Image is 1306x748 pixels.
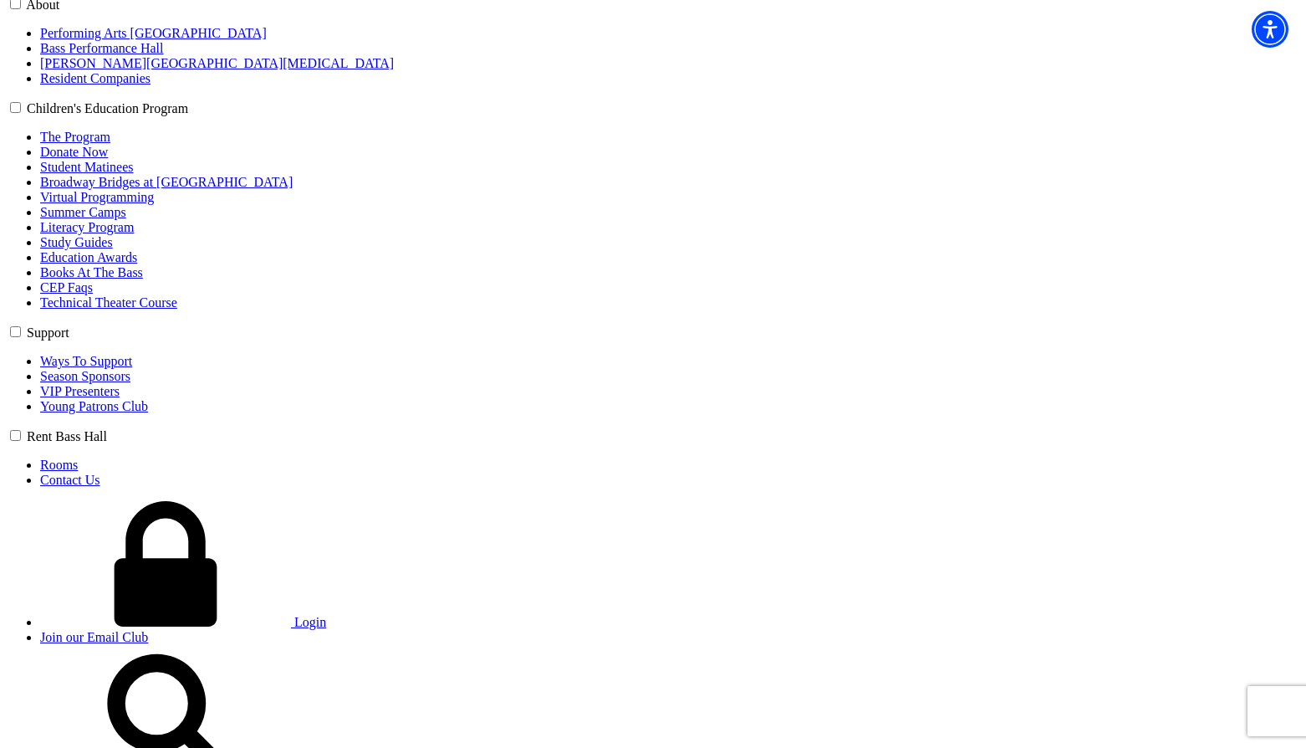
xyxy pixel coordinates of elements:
[40,56,394,70] a: [PERSON_NAME][GEOGRAPHIC_DATA][MEDICAL_DATA]
[40,205,126,219] a: Summer Camps
[294,615,326,629] span: Login
[40,630,148,644] a: Join our Email Club
[40,190,154,204] a: Virtual Programming
[27,101,188,115] label: Children's Education Program
[40,280,93,295] a: CEP Faqs
[27,325,69,340] label: Support
[40,175,293,189] a: Broadway Bridges at [GEOGRAPHIC_DATA]
[40,41,164,55] a: Bass Performance Hall
[40,235,113,249] a: Study Guides
[40,145,108,159] a: Donate Now
[40,295,177,310] a: Technical Theater Course
[40,160,134,174] a: Student Matinees
[1252,11,1288,48] div: Accessibility Menu
[40,473,100,487] a: Contact Us
[40,250,137,264] a: Education Awards
[40,399,148,413] a: Young Patrons Club
[27,429,107,443] label: Rent Bass Hall
[40,130,110,144] a: The Program
[40,71,150,85] a: Resident Companies
[40,615,326,629] a: Login
[40,26,267,40] a: Performing Arts [GEOGRAPHIC_DATA]
[40,354,132,368] a: Ways To Support
[40,369,130,383] a: Season Sponsors
[40,458,78,472] a: Rooms
[40,220,134,234] a: Literacy Program
[40,384,120,398] a: VIP Presenters
[40,265,143,279] a: Books At The Bass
